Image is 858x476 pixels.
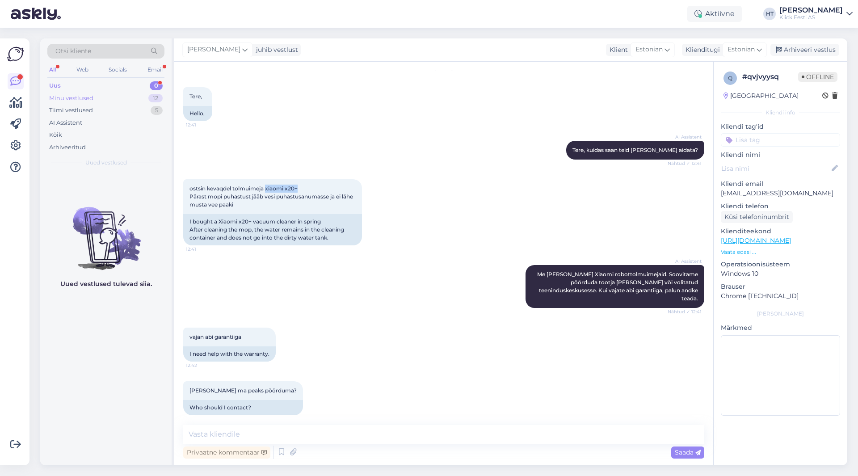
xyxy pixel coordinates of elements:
div: Klienditugi [682,45,720,55]
span: [PERSON_NAME] ma peaks pöörduma? [189,387,297,394]
div: Arhiveeritud [49,143,86,152]
div: # qvjvyysq [742,72,798,82]
span: Me [PERSON_NAME] Xiaomi robottolmuimejaid. Soovitame pöörduda tootja [PERSON_NAME] või volitatud ... [537,271,699,302]
div: AI Assistent [49,118,82,127]
div: Arhiveeri vestlus [770,44,839,56]
div: Email [146,64,164,76]
div: Klick Eesti AS [779,14,843,21]
span: Nähtud ✓ 12:41 [668,160,702,167]
span: [PERSON_NAME] [187,45,240,55]
div: I need help with the warranty. [183,346,276,362]
div: 12 [148,94,163,103]
input: Lisa tag [721,133,840,147]
span: q [728,75,732,81]
div: 0 [150,81,163,90]
span: Tere, kuidas saan teid [PERSON_NAME] aidata? [572,147,698,153]
a: [PERSON_NAME]Klick Eesti AS [779,7,853,21]
img: Askly Logo [7,46,24,63]
p: Kliendi email [721,179,840,189]
span: AI Assistent [668,258,702,265]
div: juhib vestlust [252,45,298,55]
a: [URL][DOMAIN_NAME] [721,236,791,244]
div: All [47,64,58,76]
p: Märkmed [721,323,840,333]
p: Kliendi tag'id [721,122,840,131]
div: Socials [107,64,129,76]
p: Klienditeekond [721,227,840,236]
p: Kliendi telefon [721,202,840,211]
p: [EMAIL_ADDRESS][DOMAIN_NAME] [721,189,840,198]
div: Web [75,64,90,76]
span: Offline [798,72,837,82]
div: [PERSON_NAME] [779,7,843,14]
span: 12:41 [186,122,219,128]
span: Uued vestlused [85,159,127,167]
span: Otsi kliente [55,46,91,56]
input: Lisa nimi [721,164,830,173]
div: Tiimi vestlused [49,106,93,115]
div: 5 [151,106,163,115]
div: [GEOGRAPHIC_DATA] [723,91,799,101]
span: Saada [675,448,701,456]
div: Who should I contact? [183,400,303,415]
span: AI Assistent [668,134,702,140]
span: ostsin kevaqdel tolmuimeja xiaomi x20+ Pärast mopi puhastust jääb vesi puhastusanumasse ja ei läh... [189,185,354,208]
p: Vaata edasi ... [721,248,840,256]
p: Uued vestlused tulevad siia. [60,279,152,289]
div: Küsi telefoninumbrit [721,211,793,223]
span: Nähtud ✓ 12:41 [668,308,702,315]
div: HT [763,8,776,20]
span: 12:42 [186,416,219,422]
span: Tere, [189,93,202,100]
div: Hello, [183,106,212,121]
p: Brauser [721,282,840,291]
span: Estonian [728,45,755,55]
p: Windows 10 [721,269,840,278]
span: 12:42 [186,362,219,369]
span: Estonian [635,45,663,55]
p: Operatsioonisüsteem [721,260,840,269]
div: Kõik [49,131,62,139]
div: [PERSON_NAME] [721,310,840,318]
p: Kliendi nimi [721,150,840,160]
div: Klient [606,45,628,55]
span: 12:41 [186,246,219,253]
div: Aktiivne [687,6,742,22]
div: Uus [49,81,61,90]
img: No chats [40,191,172,271]
div: Privaatne kommentaar [183,447,270,459]
p: Chrome [TECHNICAL_ID] [721,291,840,301]
div: Minu vestlused [49,94,93,103]
div: Kliendi info [721,109,840,117]
div: I bought a Xiaomi x20+ vacuum cleaner in spring After cleaning the mop, the water remains in the ... [183,214,362,245]
span: vajan abi garantiiga [189,333,241,340]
